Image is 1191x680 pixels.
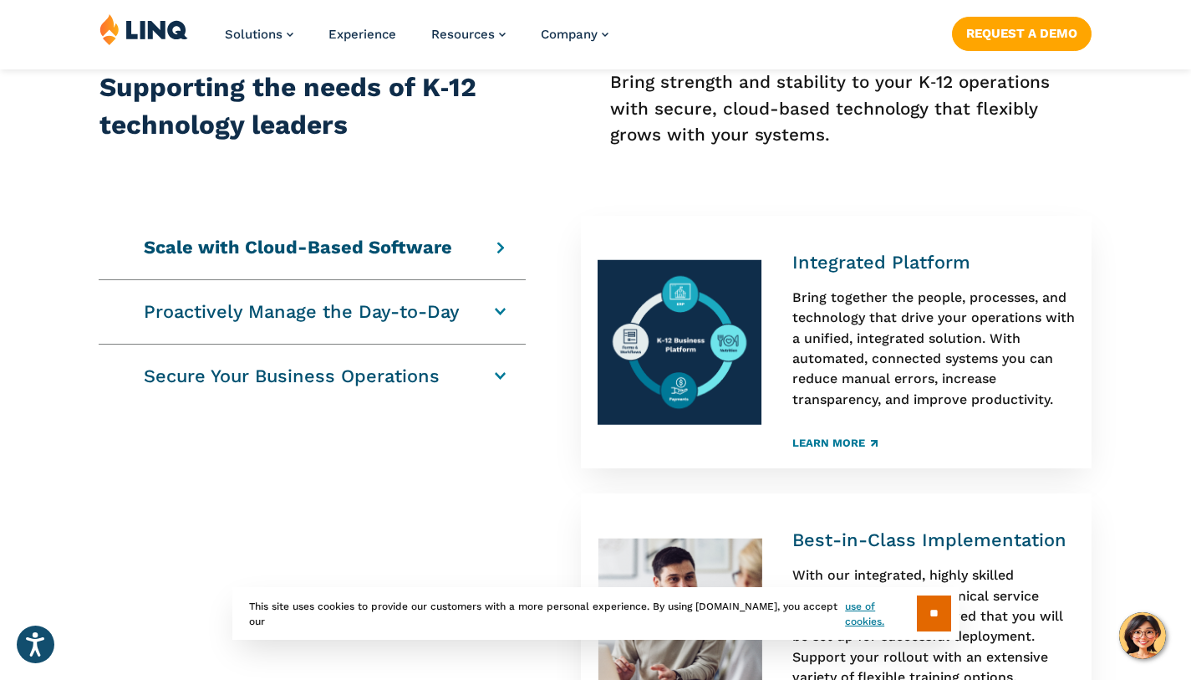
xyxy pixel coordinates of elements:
[792,437,878,448] a: Learn More
[792,529,1075,552] h4: Best-in-Class Implementation
[431,27,506,42] a: Resources
[792,251,1075,274] h4: Integrated Platform
[541,27,598,42] span: Company
[225,27,293,42] a: Solutions
[431,27,495,42] span: Resources
[1119,612,1166,659] button: Hello, have a question? Let’s chat.
[144,365,467,388] h4: Secure Your Business Operations
[225,13,608,69] nav: Primary Navigation
[845,599,916,629] a: use of cookies.
[144,300,467,324] h4: Proactively Manage the Day-to-Day
[610,69,1092,149] p: Bring strength and stability to your K‑12 operations with secure, cloud-based technology that fle...
[225,27,282,42] span: Solutions
[232,587,959,640] div: This site uses cookies to provide our customers with a more personal experience. By using [DOMAIN...
[792,289,1075,407] span: Bring together the people, processes, and technology that drive your operations with a unified, i...
[99,13,188,45] img: LINQ | K‑12 Software
[144,236,467,259] h4: Scale with Cloud-Based Software
[541,27,608,42] a: Company
[952,13,1092,50] nav: Button Navigation
[328,27,396,42] a: Experience
[952,17,1092,50] a: Request a Demo
[99,69,496,145] h2: Supporting the needs of K‑12 technology leaders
